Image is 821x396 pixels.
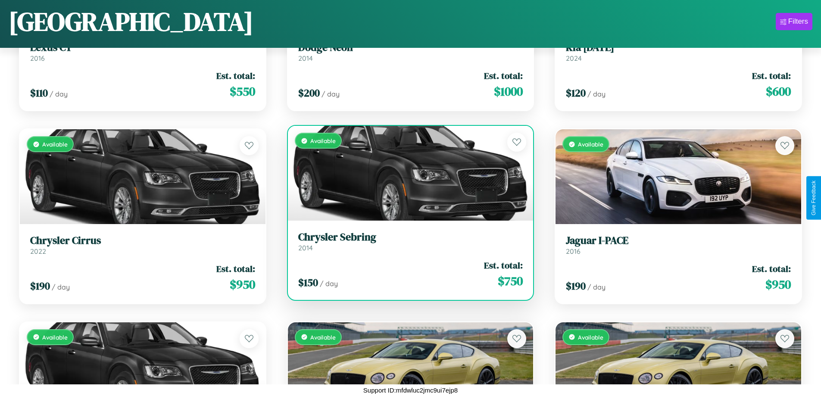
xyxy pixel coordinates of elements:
span: Est. total: [752,262,791,275]
span: 2016 [566,247,581,256]
span: 2022 [30,247,46,256]
a: Chrysler Sebring2014 [298,231,523,252]
span: Available [310,137,336,144]
span: Est. total: [752,69,791,82]
span: $ 950 [230,276,255,293]
span: / day [52,283,70,291]
span: $ 1000 [494,83,523,100]
span: $ 550 [230,83,255,100]
h3: Dodge Neon [298,41,523,54]
span: / day [587,283,606,291]
a: Dodge Neon2014 [298,41,523,62]
a: Lexus CT2016 [30,41,255,62]
span: Available [578,140,603,148]
span: Available [578,334,603,341]
span: / day [50,90,68,98]
h3: Chrysler Sebring [298,231,523,243]
h3: Chrysler Cirrus [30,234,255,247]
span: $ 600 [766,83,791,100]
span: / day [320,279,338,288]
h3: Jaguar I-PACE [566,234,791,247]
span: Est. total: [484,259,523,271]
span: 2014 [298,54,313,62]
span: Available [310,334,336,341]
span: 2024 [566,54,582,62]
h3: Kia [DATE] [566,41,791,54]
span: Est. total: [216,69,255,82]
div: Give Feedback [811,181,817,215]
span: $ 150 [298,275,318,290]
span: 2016 [30,54,45,62]
button: Filters [776,13,812,30]
span: $ 120 [566,86,586,100]
h1: [GEOGRAPHIC_DATA] [9,4,253,39]
a: Chrysler Cirrus2022 [30,234,255,256]
span: Available [42,140,68,148]
span: Est. total: [484,69,523,82]
span: / day [322,90,340,98]
span: $ 190 [30,279,50,293]
span: Available [42,334,68,341]
p: Support ID: mfdwluc2jmc9ui7ejp8 [363,384,458,396]
span: Est. total: [216,262,255,275]
div: Filters [788,17,808,26]
h3: Lexus CT [30,41,255,54]
span: $ 200 [298,86,320,100]
span: / day [587,90,606,98]
a: Kia [DATE]2024 [566,41,791,62]
span: 2014 [298,243,313,252]
span: $ 190 [566,279,586,293]
span: $ 950 [765,276,791,293]
span: $ 110 [30,86,48,100]
a: Jaguar I-PACE2016 [566,234,791,256]
span: $ 750 [498,272,523,290]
